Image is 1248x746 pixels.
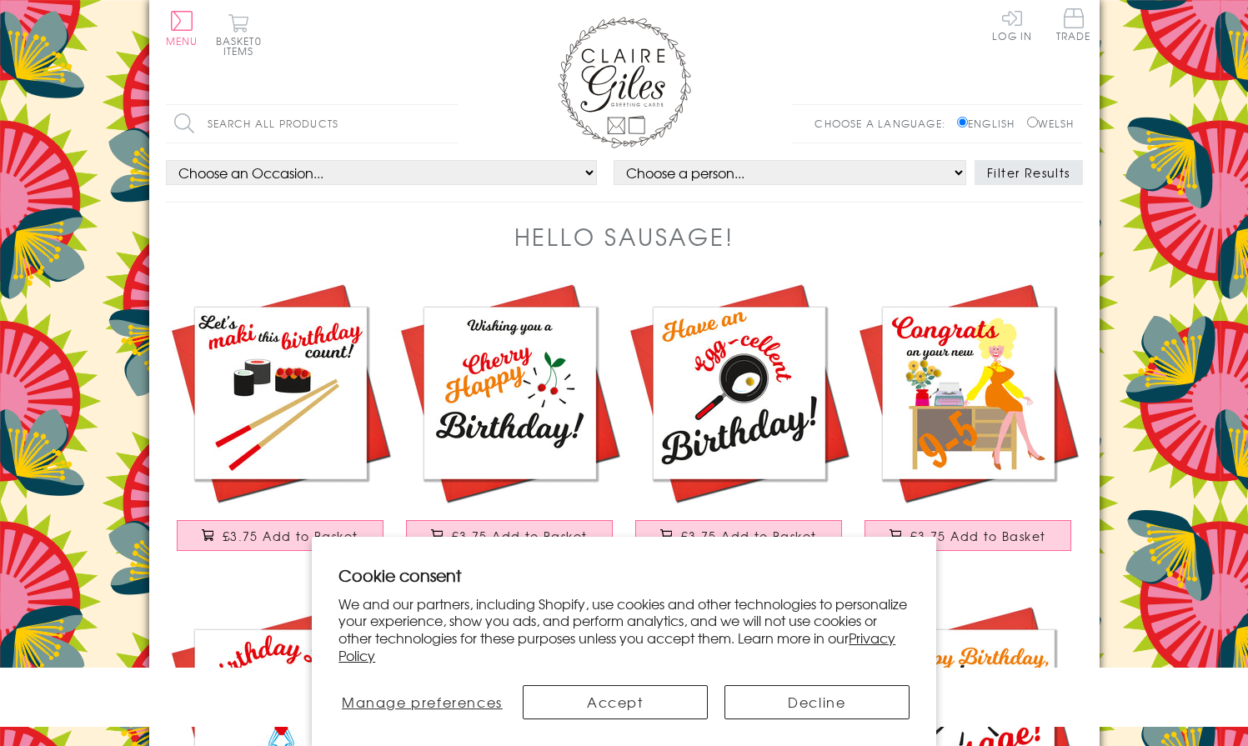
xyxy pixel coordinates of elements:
[681,528,817,544] span: £3.75 Add to Basket
[1027,116,1075,131] label: Welsh
[1027,117,1038,128] input: Welsh
[166,278,395,508] img: Birthday Card, Maki This Birthday Count, Sushi Embellished with colourful pompoms
[523,685,708,719] button: Accept
[338,563,910,587] h2: Cookie consent
[624,278,854,508] img: Birthday Card, Have an Egg-cellent Day, Embellished with colourful pompoms
[223,33,262,58] span: 0 items
[865,520,1071,551] button: £3.75 Add to Basket
[338,628,895,665] a: Privacy Policy
[166,160,597,185] select: option option
[452,528,588,544] span: £3.75 Add to Basket
[395,278,624,508] img: Birthday Card, Cherry Happy Birthday, Embellished with colourful pompoms
[910,528,1046,544] span: £3.75 Add to Basket
[216,13,262,56] button: Basket0 items
[338,685,505,719] button: Manage preferences
[854,278,1083,508] img: New Job Congratulations Card, 9-5 Dolly, Embellished with colourful pompoms
[177,520,383,551] button: £3.75 Add to Basket
[957,117,968,128] input: English
[1056,8,1091,44] a: Trade
[441,105,458,143] input: Search
[223,528,358,544] span: £3.75 Add to Basket
[338,595,910,664] p: We and our partners, including Shopify, use cookies and other technologies to personalize your ex...
[166,278,395,568] a: Birthday Card, Maki This Birthday Count, Sushi Embellished with colourful pompoms £3.75 Add to Ba...
[342,692,503,712] span: Manage preferences
[558,17,691,148] img: Claire Giles Greetings Cards
[957,116,1023,131] label: English
[1056,8,1091,41] span: Trade
[992,8,1032,41] a: Log In
[975,160,1083,185] button: Filter Results
[406,520,613,551] button: £3.75 Add to Basket
[395,278,624,568] a: Birthday Card, Cherry Happy Birthday, Embellished with colourful pompoms £3.75 Add to Basket
[635,520,842,551] button: £3.75 Add to Basket
[514,219,734,253] h1: Hello Sausage!
[166,105,458,143] input: Search all products
[724,685,910,719] button: Decline
[814,116,954,131] p: Choose a language:
[166,11,198,46] button: Menu
[624,278,854,568] a: Birthday Card, Have an Egg-cellent Day, Embellished with colourful pompoms £3.75 Add to Basket
[166,33,198,48] span: Menu
[854,278,1083,568] a: New Job Congratulations Card, 9-5 Dolly, Embellished with colourful pompoms £3.75 Add to Basket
